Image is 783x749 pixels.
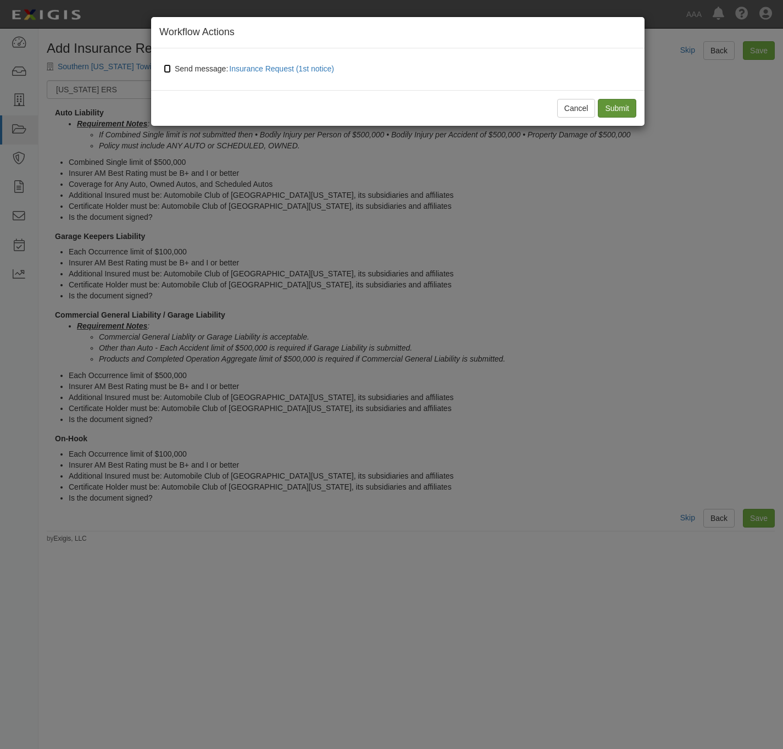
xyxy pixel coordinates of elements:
span: Send message: [175,64,338,73]
button: Cancel [557,99,596,118]
h4: Workflow Actions [159,25,636,40]
input: Submit [598,99,636,118]
button: Send message: [228,62,338,76]
input: Send message:Insurance Request (1st notice) [164,64,171,73]
span: Insurance Request (1st notice) [229,64,334,73]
